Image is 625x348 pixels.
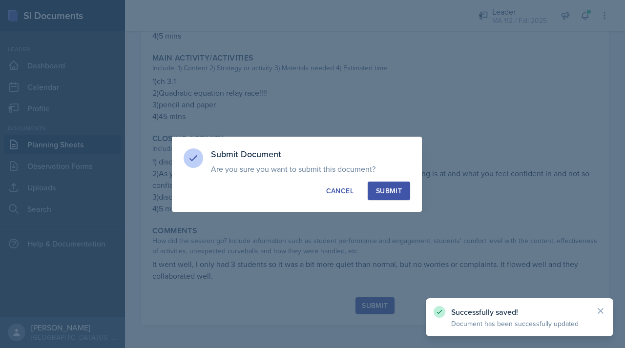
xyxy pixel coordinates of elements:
p: Document has been successfully updated [451,319,588,328]
button: Submit [368,182,410,200]
p: Are you sure you want to submit this document? [211,164,410,174]
div: Cancel [326,186,354,196]
p: Successfully saved! [451,307,588,317]
button: Cancel [318,182,362,200]
div: Submit [376,186,402,196]
h3: Submit Document [211,148,410,160]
